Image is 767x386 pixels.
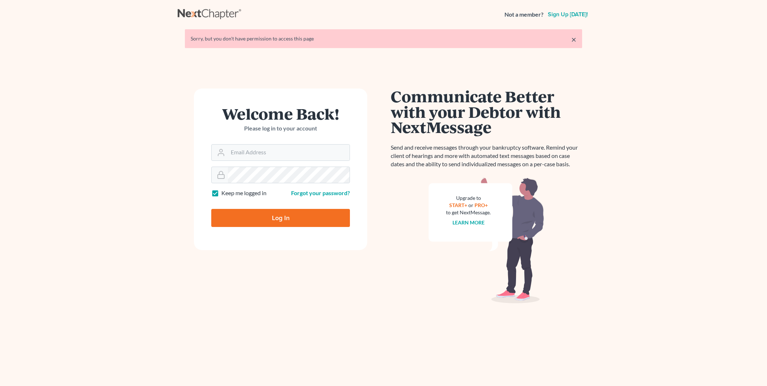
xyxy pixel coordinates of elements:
[221,189,266,197] label: Keep me logged in
[446,209,491,216] div: to get NextMessage.
[211,106,350,121] h1: Welcome Back!
[211,124,350,133] p: Please log in to your account
[571,35,576,44] a: ×
[474,202,488,208] a: PRO+
[391,143,582,168] p: Send and receive messages through your bankruptcy software. Remind your client of hearings and mo...
[546,12,589,17] a: Sign up [DATE]!
[391,89,582,135] h1: Communicate Better with your Debtor with NextMessage
[446,194,491,202] div: Upgrade to
[449,202,467,208] a: START+
[211,209,350,227] input: Log In
[468,202,473,208] span: or
[291,189,350,196] a: Forgot your password?
[228,145,350,160] input: Email Address
[191,35,576,42] div: Sorry, but you don't have permission to access this page
[429,177,544,304] img: nextmessage_bg-59042aed3d76b12b5cd301f8e5b87938c9018125f34e5fa2b7a6b67550977c72.svg
[452,219,485,226] a: Learn more
[504,10,543,19] strong: Not a member?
